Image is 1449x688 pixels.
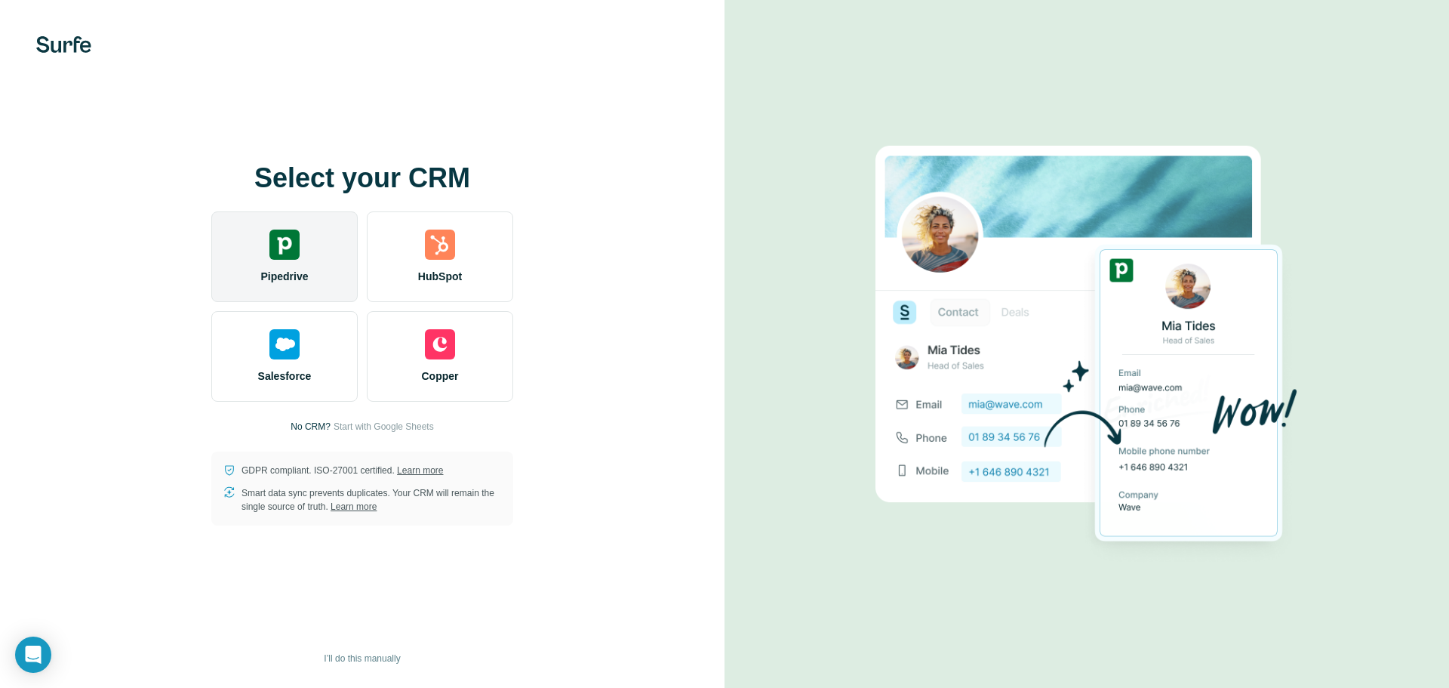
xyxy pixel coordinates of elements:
span: HubSpot [418,269,462,284]
img: salesforce's logo [269,329,300,359]
button: I’ll do this manually [313,647,411,670]
img: copper's logo [425,329,455,359]
a: Learn more [331,501,377,512]
span: Salesforce [258,369,312,384]
span: Copper [422,369,459,384]
img: PIPEDRIVE image [875,120,1298,569]
p: No CRM? [291,420,331,433]
p: Smart data sync prevents duplicates. Your CRM will remain the single source of truth. [241,486,501,514]
img: pipedrive's logo [269,230,300,260]
p: GDPR compliant. ISO-27001 certified. [241,464,443,477]
img: Surfe's logo [36,36,91,53]
button: Start with Google Sheets [334,420,434,433]
span: Pipedrive [260,269,308,284]
div: Open Intercom Messenger [15,637,51,673]
a: Learn more [397,465,443,476]
h1: Select your CRM [211,163,513,193]
img: hubspot's logo [425,230,455,260]
span: I’ll do this manually [324,652,400,665]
